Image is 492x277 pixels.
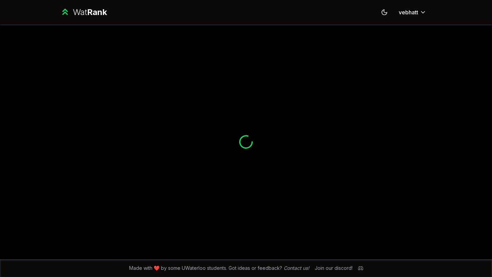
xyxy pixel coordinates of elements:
span: vebhatt [399,8,418,16]
div: Join our discord! [315,265,353,272]
span: Rank [87,7,107,17]
div: Wat [73,7,107,18]
a: WatRank [60,7,107,18]
a: Contact us! [284,265,309,271]
button: vebhatt [393,6,432,18]
span: Made with ❤️ by some UWaterloo students. Got ideas or feedback? [129,265,309,272]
